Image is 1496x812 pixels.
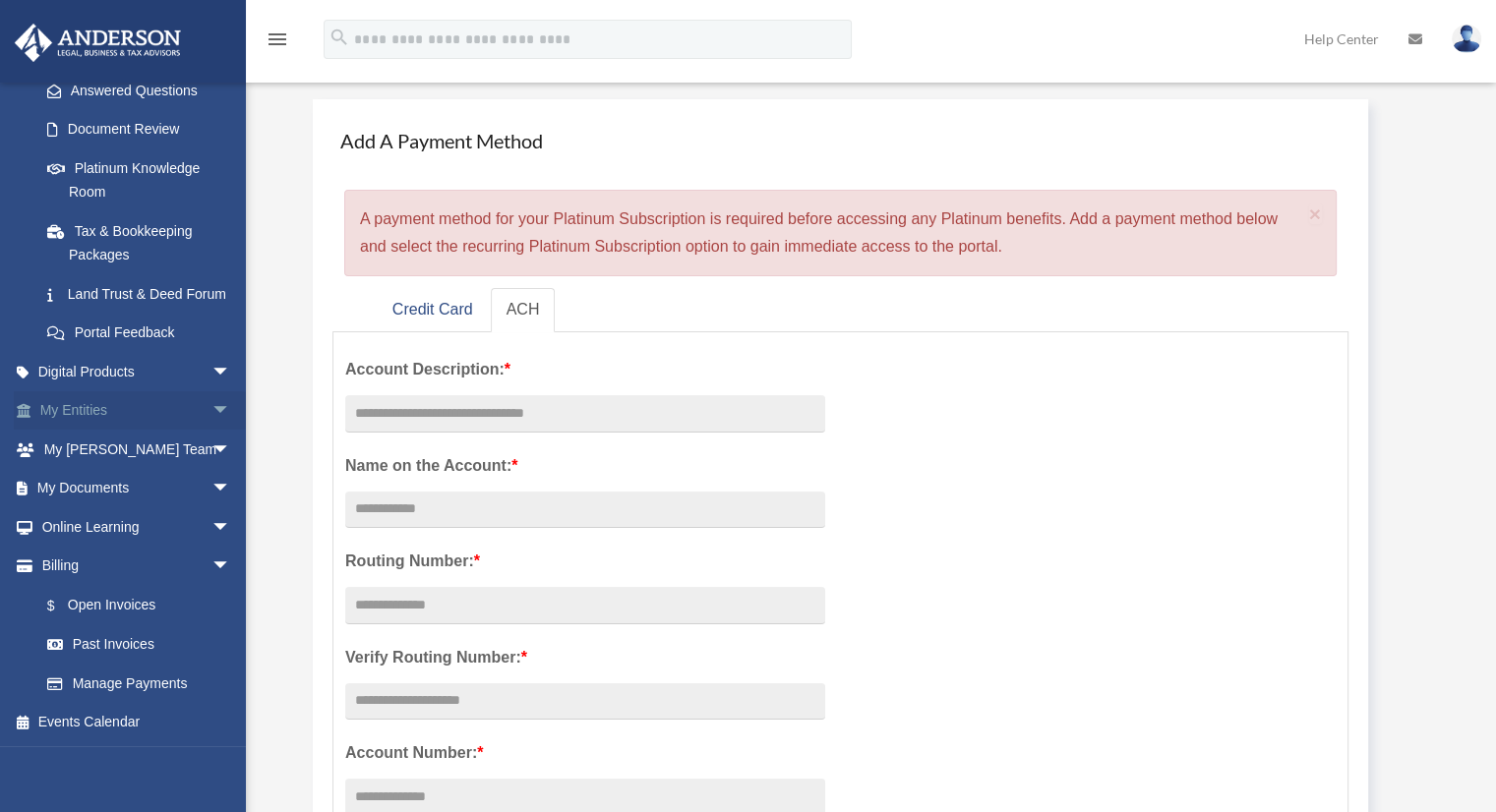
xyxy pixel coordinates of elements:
[344,190,1337,276] div: A payment method for your Platinum Subscription is required before accessing any Platinum benefit...
[14,507,261,547] a: Online Learningarrow_drop_down
[28,585,261,625] a: $Open Invoices
[329,27,350,48] i: search
[28,625,261,665] a: Past Invoices
[266,28,289,51] i: menu
[28,274,261,314] a: Land Trust & Deed Forum
[1309,203,1322,225] span: ×
[9,24,187,62] img: Anderson Advisors Platinum Portal
[211,391,251,432] span: arrow_drop_down
[28,148,261,211] a: Platinum Knowledge Room
[211,430,251,470] span: arrow_drop_down
[377,288,489,332] a: Credit Card
[14,703,261,742] a: Events Calendar
[211,352,251,392] span: arrow_drop_down
[211,547,251,587] span: arrow_drop_down
[58,594,68,618] span: $
[266,34,289,51] a: menu
[28,110,261,149] a: Document Review
[332,119,1348,162] h4: Add A Payment Method
[345,356,825,383] label: Account Description:
[345,644,825,671] label: Verify Routing Number:
[14,352,261,391] a: Digital Productsarrow_drop_down
[14,430,261,469] a: My [PERSON_NAME] Teamarrow_drop_down
[1452,25,1481,53] img: User Pic
[345,452,825,480] label: Name on the Account:
[28,211,261,274] a: Tax & Bookkeeping Packages
[345,739,825,767] label: Account Number:
[211,507,251,548] span: arrow_drop_down
[211,469,251,509] span: arrow_drop_down
[28,314,261,353] a: Portal Feedback
[491,288,556,332] a: ACH
[345,548,825,575] label: Routing Number:
[1309,203,1322,224] button: Close
[28,71,261,110] a: Answered Questions
[14,547,261,586] a: Billingarrow_drop_down
[28,664,251,703] a: Manage Payments
[14,391,261,431] a: My Entitiesarrow_drop_down
[14,469,261,508] a: My Documentsarrow_drop_down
